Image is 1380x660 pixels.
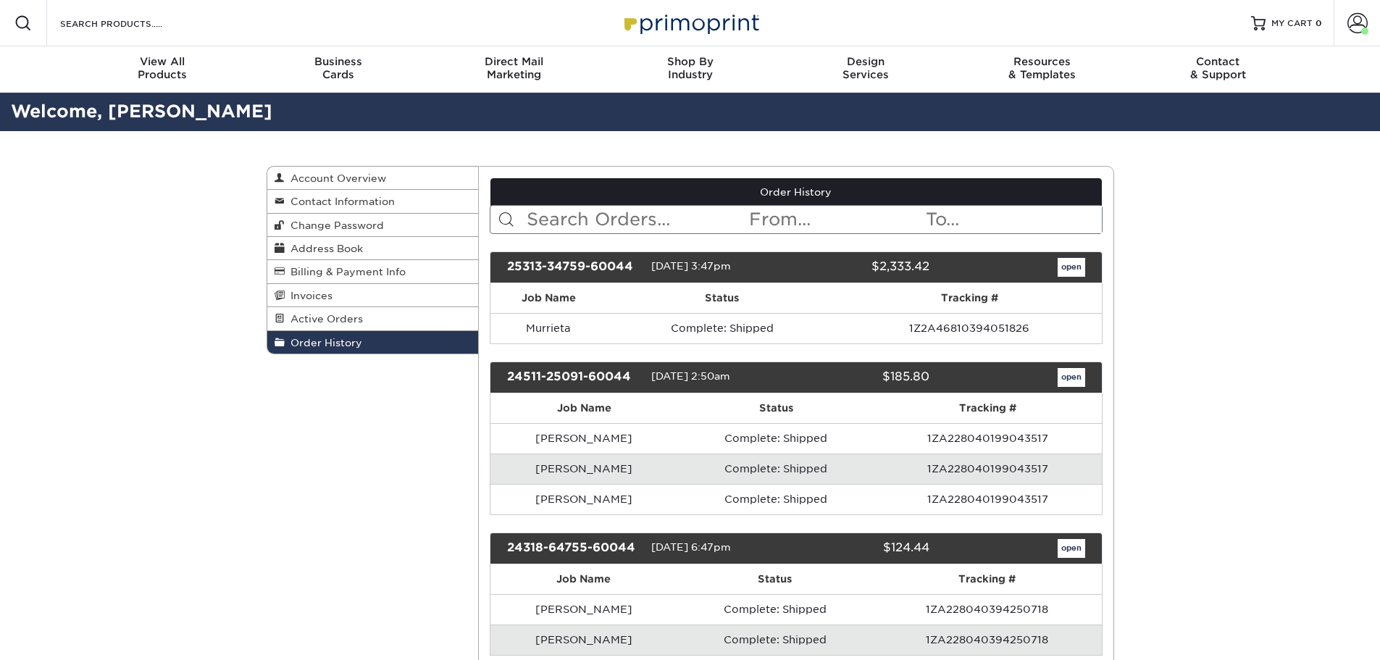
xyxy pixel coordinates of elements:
td: 1ZA228040199043517 [874,484,1102,514]
a: Address Book [267,237,479,260]
span: Shop By [602,55,778,68]
div: & Support [1130,55,1306,81]
th: Job Name [490,564,677,594]
th: Tracking # [837,283,1102,313]
a: Resources& Templates [954,46,1130,93]
span: Contact [1130,55,1306,68]
td: [PERSON_NAME] [490,454,677,484]
td: [PERSON_NAME] [490,423,677,454]
span: [DATE] 3:47pm [651,260,731,272]
td: [PERSON_NAME] [490,484,677,514]
td: Complete: Shipped [677,454,874,484]
span: 0 [1316,18,1322,28]
input: Search Orders... [525,206,748,233]
th: Tracking # [874,393,1102,423]
div: Products [75,55,251,81]
input: SEARCH PRODUCTS..... [59,14,200,32]
a: Invoices [267,284,479,307]
span: Address Book [285,243,363,254]
a: Direct MailMarketing [426,46,602,93]
div: $2,333.42 [785,258,940,277]
td: 1ZA228040394250718 [873,594,1102,625]
span: Order History [285,337,362,348]
span: [DATE] 6:47pm [651,541,731,553]
td: Murrieta [490,313,607,343]
div: 24318-64755-60044 [496,539,651,558]
div: Marketing [426,55,602,81]
a: Contact Information [267,190,479,213]
a: BusinessCards [250,46,426,93]
div: & Templates [954,55,1130,81]
a: DesignServices [778,46,954,93]
span: Invoices [285,290,333,301]
div: $185.80 [785,368,940,387]
td: [PERSON_NAME] [490,594,677,625]
input: To... [924,206,1101,233]
th: Job Name [490,283,607,313]
span: Contact Information [285,196,395,207]
td: Complete: Shipped [607,313,837,343]
td: 1ZA228040394250718 [873,625,1102,655]
a: Shop ByIndustry [602,46,778,93]
td: Complete: Shipped [677,484,874,514]
input: From... [748,206,924,233]
td: 1ZA228040199043517 [874,454,1102,484]
img: Primoprint [618,7,763,38]
td: [PERSON_NAME] [490,625,677,655]
span: View All [75,55,251,68]
span: Account Overview [285,172,386,184]
div: Industry [602,55,778,81]
td: 1Z2A46810394051826 [837,313,1102,343]
a: Contact& Support [1130,46,1306,93]
span: MY CART [1271,17,1313,30]
span: [DATE] 2:50am [651,370,730,382]
td: Complete: Shipped [677,423,874,454]
th: Status [677,393,874,423]
a: Order History [267,331,479,354]
a: View AllProducts [75,46,251,93]
div: $124.44 [785,539,940,558]
span: Billing & Payment Info [285,266,406,277]
span: Active Orders [285,313,363,325]
th: Job Name [490,393,677,423]
a: open [1058,368,1085,387]
th: Status [607,283,837,313]
th: Tracking # [873,564,1102,594]
a: Billing & Payment Info [267,260,479,283]
div: Cards [250,55,426,81]
a: Account Overview [267,167,479,190]
div: 25313-34759-60044 [496,258,651,277]
td: Complete: Shipped [677,625,873,655]
span: Design [778,55,954,68]
td: 1ZA228040199043517 [874,423,1102,454]
div: 24511-25091-60044 [496,368,651,387]
span: Resources [954,55,1130,68]
a: open [1058,539,1085,558]
a: open [1058,258,1085,277]
a: Change Password [267,214,479,237]
a: Order History [490,178,1102,206]
td: Complete: Shipped [677,594,873,625]
a: Active Orders [267,307,479,330]
span: Direct Mail [426,55,602,68]
span: Change Password [285,220,384,231]
th: Status [677,564,873,594]
span: Business [250,55,426,68]
div: Services [778,55,954,81]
